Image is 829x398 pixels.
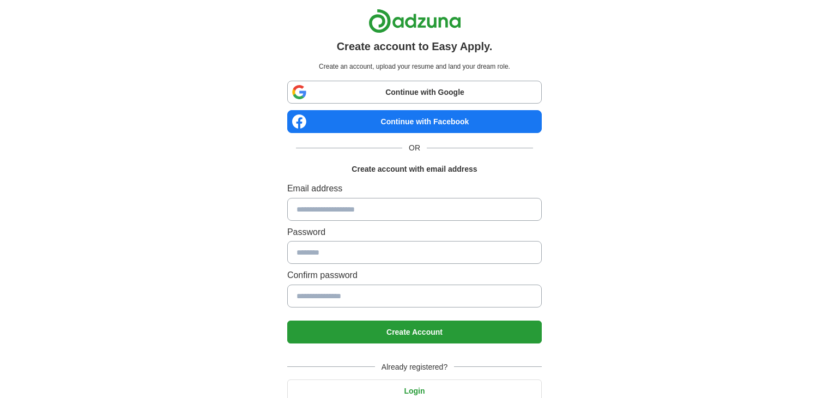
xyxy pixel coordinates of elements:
p: Create an account, upload your resume and land your dream role. [289,62,540,72]
label: Password [287,225,542,239]
label: Email address [287,182,542,196]
span: OR [402,142,427,154]
a: Login [287,387,542,395]
h1: Create account with email address [352,163,477,175]
button: Create Account [287,321,542,343]
a: Continue with Facebook [287,110,542,133]
h1: Create account to Easy Apply. [337,38,493,55]
img: Adzuna logo [368,9,461,33]
a: Continue with Google [287,81,542,104]
span: Already registered? [375,361,454,373]
label: Confirm password [287,268,542,282]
